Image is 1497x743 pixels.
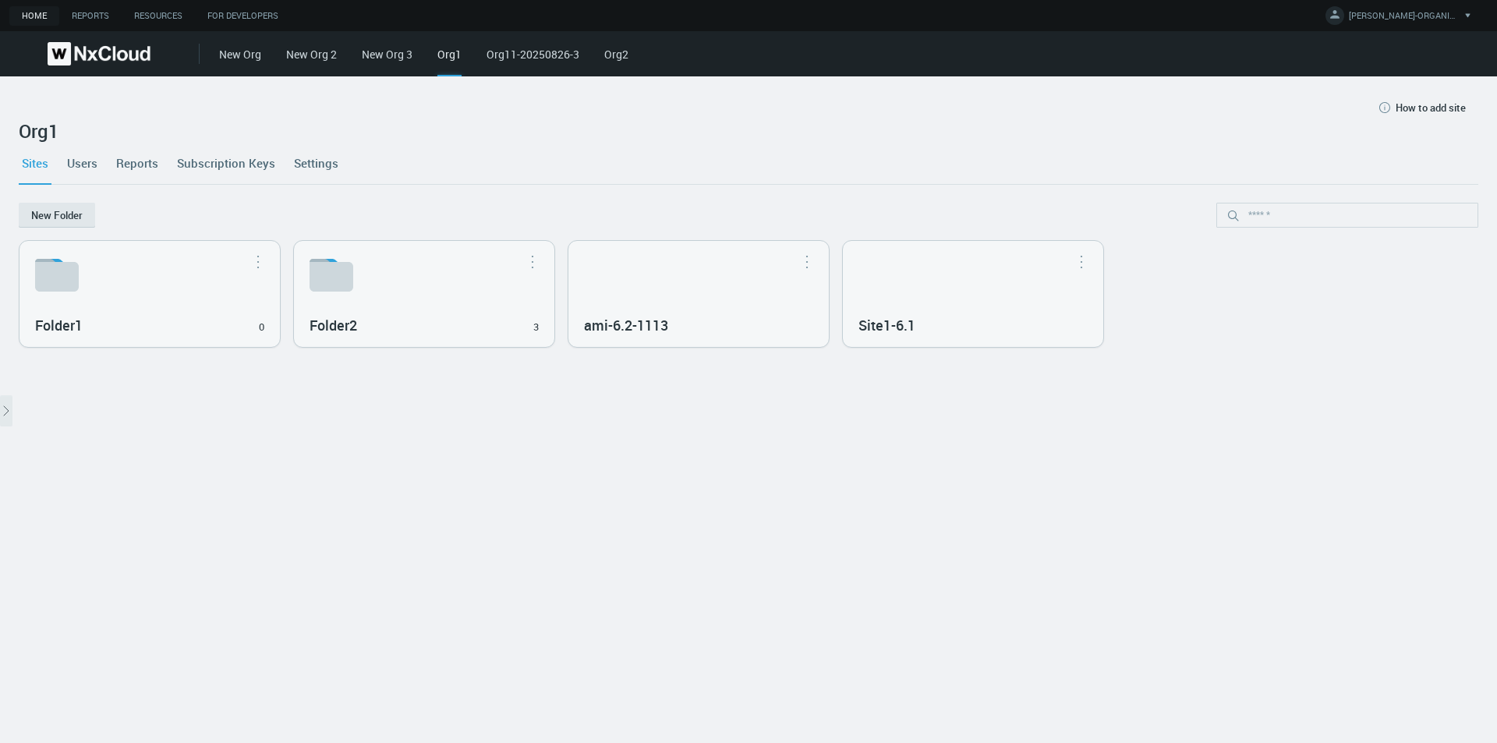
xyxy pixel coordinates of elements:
[259,320,264,335] div: 0
[64,142,101,184] a: Users
[1396,101,1466,114] span: How to add site
[291,142,342,184] a: Settings
[584,316,668,334] nx-search-highlight: ami-6.2-1113
[310,316,357,334] nx-search-highlight: Folder2
[35,316,83,334] nx-search-highlight: Folder1
[19,120,1478,142] h2: Org1
[19,203,95,228] button: New Folder
[59,6,122,26] a: Reports
[9,6,59,26] a: Home
[1349,9,1458,27] span: [PERSON_NAME]-ORGANIZATION-TEST M.
[122,6,195,26] a: Resources
[48,42,150,65] img: Nx Cloud logo
[533,320,539,335] div: 3
[858,316,915,334] nx-search-highlight: Site1-6.1
[286,47,337,62] a: New Org 2
[174,142,278,184] a: Subscription Keys
[19,142,51,184] a: Sites
[195,6,291,26] a: For Developers
[487,47,579,62] a: Org11-20250826-3
[362,47,412,62] a: New Org 3
[219,47,261,62] a: New Org
[437,46,462,76] div: Org1
[1364,95,1478,120] button: How to add site
[113,142,161,184] a: Reports
[604,47,628,62] a: Org2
